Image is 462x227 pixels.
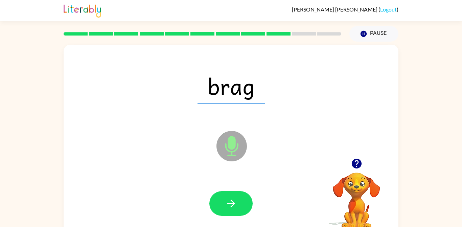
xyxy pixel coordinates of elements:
[292,6,398,13] div: ( )
[64,3,101,18] img: Literably
[292,6,378,13] span: [PERSON_NAME] [PERSON_NAME]
[349,26,398,42] button: Pause
[380,6,397,13] a: Logout
[198,68,265,104] span: brag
